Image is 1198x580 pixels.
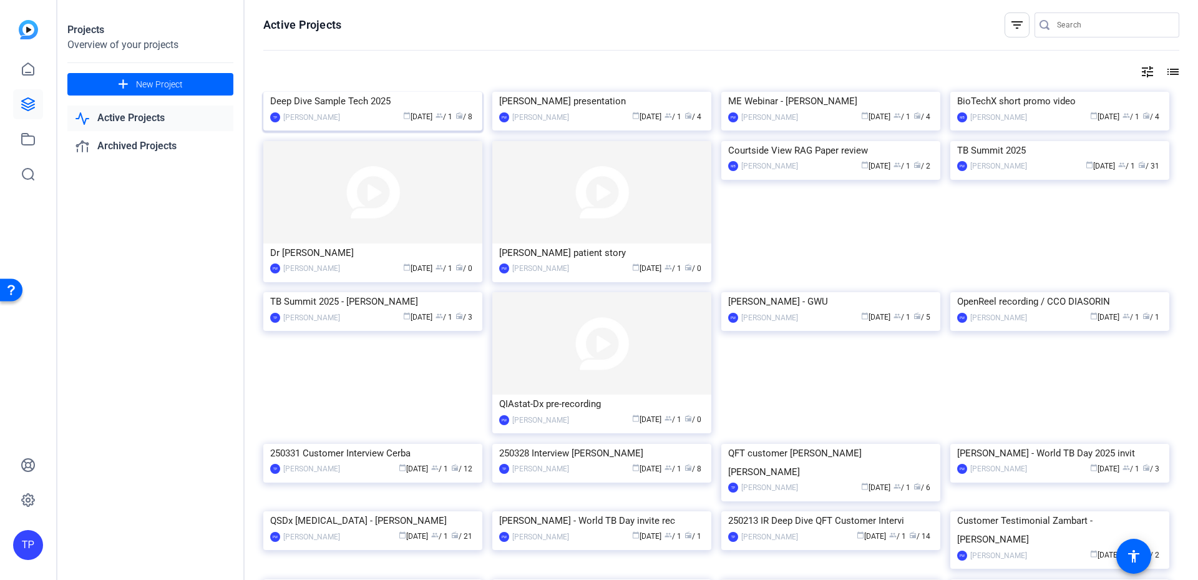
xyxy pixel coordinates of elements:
span: calendar_today [399,464,406,471]
span: [DATE] [857,532,886,541]
div: PW [728,112,738,122]
mat-icon: list [1164,64,1179,79]
div: [PERSON_NAME] [970,111,1027,124]
span: group [1118,161,1126,169]
div: [PERSON_NAME] [283,312,340,324]
div: TP [270,112,280,122]
span: / 1 [436,313,452,322]
span: radio [1138,161,1146,169]
div: [PERSON_NAME] [741,481,798,494]
div: [PERSON_NAME] [741,312,798,324]
div: TP [270,464,280,474]
span: calendar_today [1086,161,1093,169]
div: PW [499,415,509,425]
div: TP [270,313,280,323]
span: / 0 [684,264,701,273]
span: [DATE] [1090,313,1119,322]
span: [DATE] [1090,112,1119,121]
div: [PERSON_NAME] [512,111,569,124]
span: [DATE] [632,415,661,424]
span: radio [1142,112,1150,119]
span: radio [913,483,921,490]
span: group [894,312,901,320]
div: [PERSON_NAME] patient story [499,243,704,262]
span: [DATE] [632,532,661,541]
span: / 1 [436,264,452,273]
h1: Active Projects [263,17,341,32]
span: group [436,312,443,320]
span: [DATE] [403,264,432,273]
span: calendar_today [861,312,869,320]
div: Deep Dive Sample Tech 2025 [270,92,475,111]
span: / 0 [455,264,472,273]
span: / 1 [665,532,681,541]
span: [DATE] [861,162,890,170]
input: Search [1057,17,1169,32]
div: Overview of your projects [67,37,233,52]
span: / 1 [665,464,681,473]
div: Courtside View RAG Paper review [728,141,933,160]
div: [PERSON_NAME] [512,262,569,275]
div: [PERSON_NAME] [741,531,798,543]
a: Archived Projects [67,134,233,159]
span: radio [455,312,463,320]
span: [DATE] [861,112,890,121]
span: calendar_today [632,263,640,271]
span: [DATE] [632,264,661,273]
span: radio [909,531,917,539]
span: New Project [136,78,183,91]
span: calendar_today [861,483,869,490]
span: / 1 [1123,313,1139,322]
mat-icon: filter_list [1010,17,1025,32]
div: PW [957,161,967,171]
span: radio [913,312,921,320]
span: / 21 [451,532,472,541]
div: [PERSON_NAME] [970,549,1027,562]
div: TB Summit 2025 [957,141,1162,160]
span: / 4 [684,112,701,121]
div: PW [499,532,509,542]
span: / 1 [1142,313,1159,322]
div: PW [499,112,509,122]
span: calendar_today [1090,312,1098,320]
span: calendar_today [403,263,411,271]
span: group [431,531,439,539]
span: group [1123,464,1130,471]
div: 250331 Customer Interview Cerba [270,444,475,463]
span: / 0 [684,415,701,424]
span: calendar_today [403,312,411,320]
span: / 6 [913,483,930,492]
div: TP [13,530,43,560]
span: / 2 [1142,551,1159,559]
div: [PERSON_NAME] [512,531,569,543]
span: group [1123,112,1130,119]
div: Dr [PERSON_NAME] [270,243,475,262]
span: [DATE] [403,112,432,121]
span: radio [684,263,692,271]
mat-icon: accessibility [1126,549,1141,564]
span: [DATE] [1090,551,1119,559]
span: calendar_today [632,112,640,119]
span: / 4 [913,112,930,121]
span: [DATE] [403,313,432,322]
div: Projects [67,22,233,37]
div: PW [270,263,280,273]
div: TP [728,532,738,542]
span: / 1 [894,483,910,492]
span: / 1 [1123,464,1139,473]
span: radio [684,112,692,119]
div: 250213 IR Deep Dive QFT Customer Intervi [728,511,933,530]
span: group [436,112,443,119]
div: [PERSON_NAME] [283,262,340,275]
span: / 31 [1138,162,1159,170]
div: [PERSON_NAME] presentation [499,92,704,111]
span: radio [1142,312,1150,320]
span: calendar_today [1090,550,1098,558]
div: PW [499,263,509,273]
span: group [894,161,901,169]
span: / 1 [665,112,681,121]
mat-icon: add [115,77,131,92]
span: / 1 [665,415,681,424]
div: TB Summit 2025 - [PERSON_NAME] [270,292,475,311]
div: PW [957,551,967,561]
